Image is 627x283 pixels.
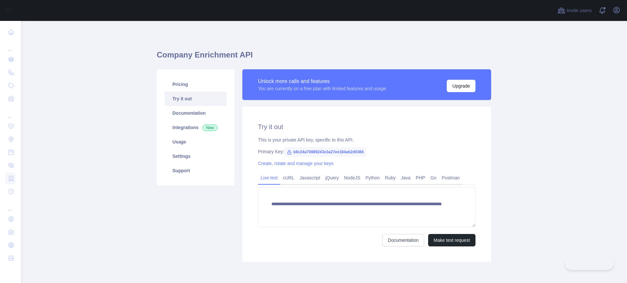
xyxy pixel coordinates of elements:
[258,122,475,131] h2: Try it out
[5,106,16,119] div: ...
[556,5,593,16] button: Invite users
[284,147,366,157] span: b8c24a70889243e3a27ee184ab2d0366
[258,85,386,92] div: You are currently on a free plan with limited features and usage
[382,173,398,183] a: Ruby
[157,50,491,65] h1: Company Enrichment API
[565,256,614,270] iframe: Toggle Customer Support
[567,7,592,14] span: Invite users
[202,125,217,131] span: New
[382,234,424,246] a: Documentation
[323,173,341,183] a: jQuery
[165,106,227,120] a: Documentation
[428,173,439,183] a: Go
[398,173,413,183] a: Java
[341,173,363,183] a: NodeJS
[297,173,323,183] a: Javascript
[258,173,280,183] a: Live test
[258,148,475,155] div: Primary Key:
[5,199,16,212] div: ...
[413,173,428,183] a: PHP
[165,149,227,163] a: Settings
[428,234,475,246] button: Make test request
[258,161,333,166] a: Create, rotate and manage your keys
[165,135,227,149] a: Usage
[165,120,227,135] a: Integrations New
[165,92,227,106] a: Try it out
[165,163,227,178] a: Support
[280,173,297,183] a: cURL
[439,173,462,183] a: Postman
[363,173,382,183] a: Python
[258,137,475,143] div: This is your private API key, specific to this API.
[447,80,475,92] button: Upgrade
[165,77,227,92] a: Pricing
[5,39,16,52] div: ...
[258,77,386,85] div: Unlock more calls and features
